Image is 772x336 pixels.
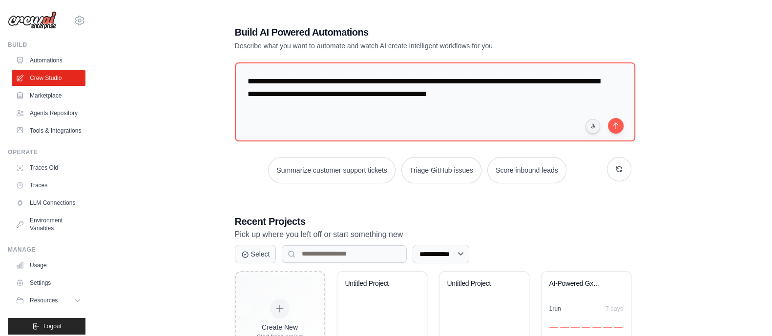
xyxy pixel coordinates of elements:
div: Create New [257,322,303,332]
div: AI-Powered GxP Compliance Assistant [549,279,608,288]
div: Day 3: 0 executions [571,327,580,328]
a: Automations [12,53,85,68]
p: Describe what you want to automate and watch AI create intelligent workflows for you [235,41,563,51]
div: Day 4: 0 executions [582,327,590,328]
div: Activity over last 7 days [549,316,623,328]
a: Tools & Integrations [12,123,85,138]
div: Untitled Project [447,279,506,288]
button: Get new suggestions [607,157,631,181]
div: Day 5: 0 executions [592,327,601,328]
a: Traces [12,178,85,193]
button: Select [235,245,276,263]
h1: Build AI Powered Automations [235,25,563,39]
a: LLM Connections [12,195,85,211]
a: Traces Old [12,160,85,176]
p: Pick up where you left off or start something new [235,228,631,241]
div: Day 1: 0 executions [549,327,558,328]
button: Logout [8,318,85,335]
a: Marketplace [12,88,85,103]
span: Logout [43,322,62,330]
div: Day 7: 0 executions [614,327,623,328]
h3: Recent Projects [235,215,631,228]
div: Day 6: 0 executions [603,327,612,328]
a: Crew Studio [12,70,85,86]
div: 1 run [549,305,562,313]
img: Logo [8,11,57,30]
div: Manage [8,246,85,254]
a: Agents Repository [12,105,85,121]
a: Settings [12,275,85,291]
a: Usage [12,257,85,273]
button: Triage GitHub issues [401,157,481,183]
span: Resources [30,296,58,304]
a: Environment Variables [12,213,85,236]
button: Summarize customer support tickets [268,157,395,183]
button: Click to speak your automation idea [585,119,600,134]
div: 7 days [605,305,623,313]
div: Build [8,41,85,49]
div: Operate [8,148,85,156]
div: Day 2: 0 executions [560,327,569,328]
iframe: Chat Widget [723,289,772,336]
button: Score inbound leads [487,157,566,183]
div: Untitled Project [345,279,404,288]
button: Resources [12,293,85,308]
